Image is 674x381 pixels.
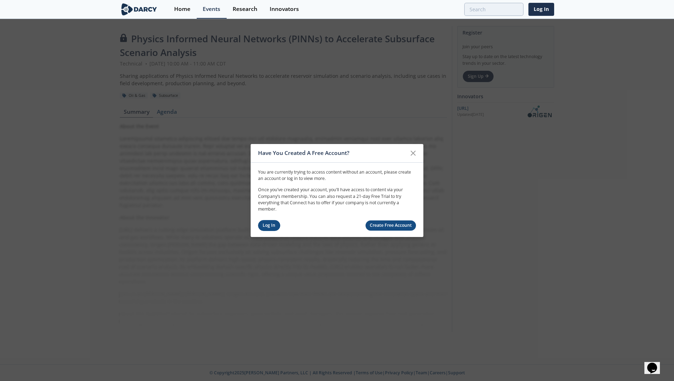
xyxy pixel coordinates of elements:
div: Research [233,6,257,12]
a: Log In [528,3,554,16]
div: Innovators [270,6,299,12]
div: Have You Created A Free Account? [258,146,406,160]
a: Create Free Account [366,220,416,231]
a: Log In [258,220,280,231]
img: logo-wide.svg [120,3,158,15]
p: Once you’ve created your account, you’ll have access to content via your Company’s membership. Yo... [258,187,416,213]
input: Advanced Search [464,3,523,16]
iframe: chat widget [644,353,667,374]
p: You are currently trying to access content without an account, please create an account or log in... [258,169,416,182]
div: Home [174,6,190,12]
div: Events [203,6,220,12]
